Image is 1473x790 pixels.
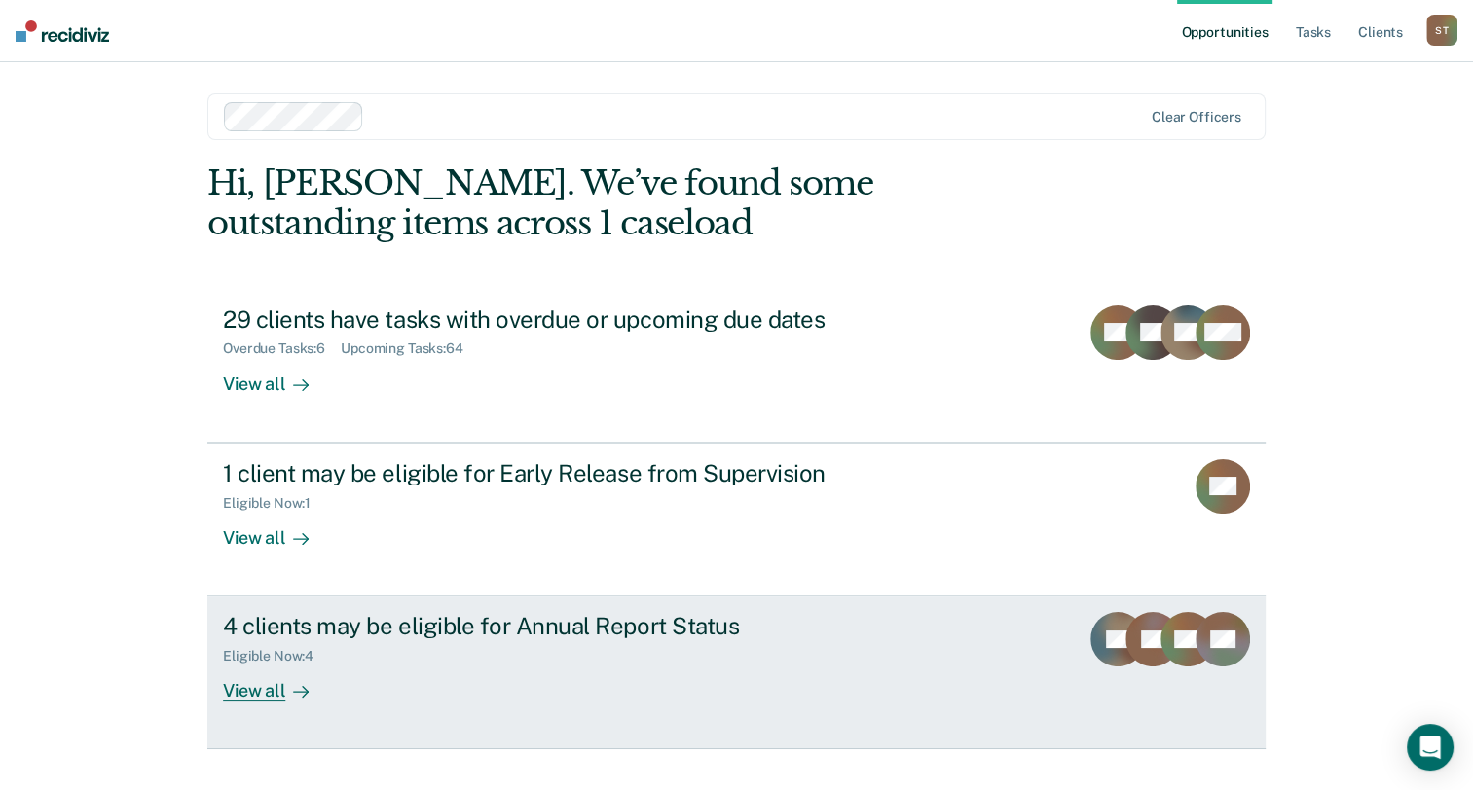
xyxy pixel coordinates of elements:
button: ST [1426,15,1457,46]
div: View all [223,357,332,395]
a: 29 clients have tasks with overdue or upcoming due datesOverdue Tasks:6Upcoming Tasks:64View all [207,290,1266,443]
div: View all [223,664,332,702]
div: Hi, [PERSON_NAME]. We’ve found some outstanding items across 1 caseload [207,163,1053,243]
div: Open Intercom Messenger [1407,724,1454,771]
div: Eligible Now : 4 [223,648,329,664]
div: S T [1426,15,1457,46]
img: Recidiviz [16,20,109,42]
div: Overdue Tasks : 6 [223,341,341,357]
a: 1 client may be eligible for Early Release from SupervisionEligible Now:1View all [207,443,1266,596]
a: 4 clients may be eligible for Annual Report StatusEligible Now:4View all [207,596,1266,749]
div: Upcoming Tasks : 64 [341,341,479,357]
div: Eligible Now : 1 [223,495,326,512]
div: View all [223,511,332,549]
div: 4 clients may be eligible for Annual Report Status [223,612,906,640]
div: 29 clients have tasks with overdue or upcoming due dates [223,305,906,334]
div: 1 client may be eligible for Early Release from Supervision [223,459,906,487]
div: Clear officers [1152,109,1241,126]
